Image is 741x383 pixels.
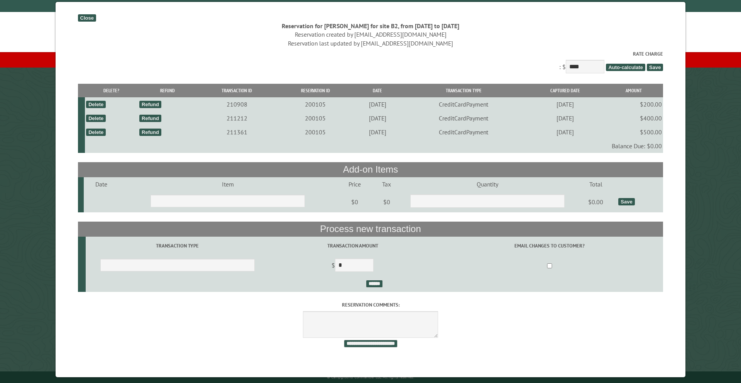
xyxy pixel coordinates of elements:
td: Quantity [400,177,574,191]
th: Transaction ID [197,84,277,97]
td: [DATE] [526,111,604,125]
th: Reservation ID [277,84,354,97]
div: Delete [86,115,106,122]
div: Reservation for [PERSON_NAME] for site B2, from [DATE] to [DATE] [78,22,663,30]
div: Refund [139,115,161,122]
td: $400.00 [604,111,663,125]
div: Refund [139,101,161,108]
th: Delete? [85,84,138,97]
td: 200105 [277,97,354,111]
td: Item [119,177,337,191]
label: Transaction Type [87,242,268,249]
td: Balance Due: $0.00 [85,139,663,153]
td: CreditCardPayment [401,125,526,139]
th: Date [354,84,401,97]
td: 211212 [197,111,277,125]
td: $ [269,255,436,277]
div: Delete [86,129,106,136]
div: Reservation created by [EMAIL_ADDRESS][DOMAIN_NAME] [78,30,663,39]
td: $0 [337,191,373,213]
td: [DATE] [354,111,401,125]
td: $0 [373,191,401,213]
td: $200.00 [604,97,663,111]
td: [DATE] [526,97,604,111]
label: Transaction Amount [271,242,435,249]
div: Close [78,14,96,22]
span: Auto-calculate [606,64,645,71]
label: Reservation comments: [78,301,663,308]
td: 211361 [197,125,277,139]
td: CreditCardPayment [401,111,526,125]
div: Save [618,198,634,205]
td: 200105 [277,125,354,139]
label: Email changes to customer? [437,242,662,249]
td: [DATE] [526,125,604,139]
td: Date [84,177,119,191]
div: Reservation last updated by [EMAIL_ADDRESS][DOMAIN_NAME] [78,39,663,47]
td: $500.00 [604,125,663,139]
label: Rate Charge [78,50,663,58]
small: © Campground Commander LLC. All rights reserved. [327,375,414,380]
th: Transaction Type [401,84,526,97]
span: Save [647,64,663,71]
th: Add-on Items [78,162,663,177]
div: Refund [139,129,161,136]
td: Tax [373,177,401,191]
td: Price [337,177,373,191]
td: 210908 [197,97,277,111]
th: Refund [138,84,197,97]
div: : $ [78,50,663,75]
th: Amount [604,84,663,97]
td: CreditCardPayment [401,97,526,111]
td: $0.00 [574,191,617,213]
td: 200105 [277,111,354,125]
div: Delete [86,101,106,108]
td: [DATE] [354,97,401,111]
td: [DATE] [354,125,401,139]
th: Captured Date [526,84,604,97]
td: Total [574,177,617,191]
th: Process new transaction [78,222,663,236]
